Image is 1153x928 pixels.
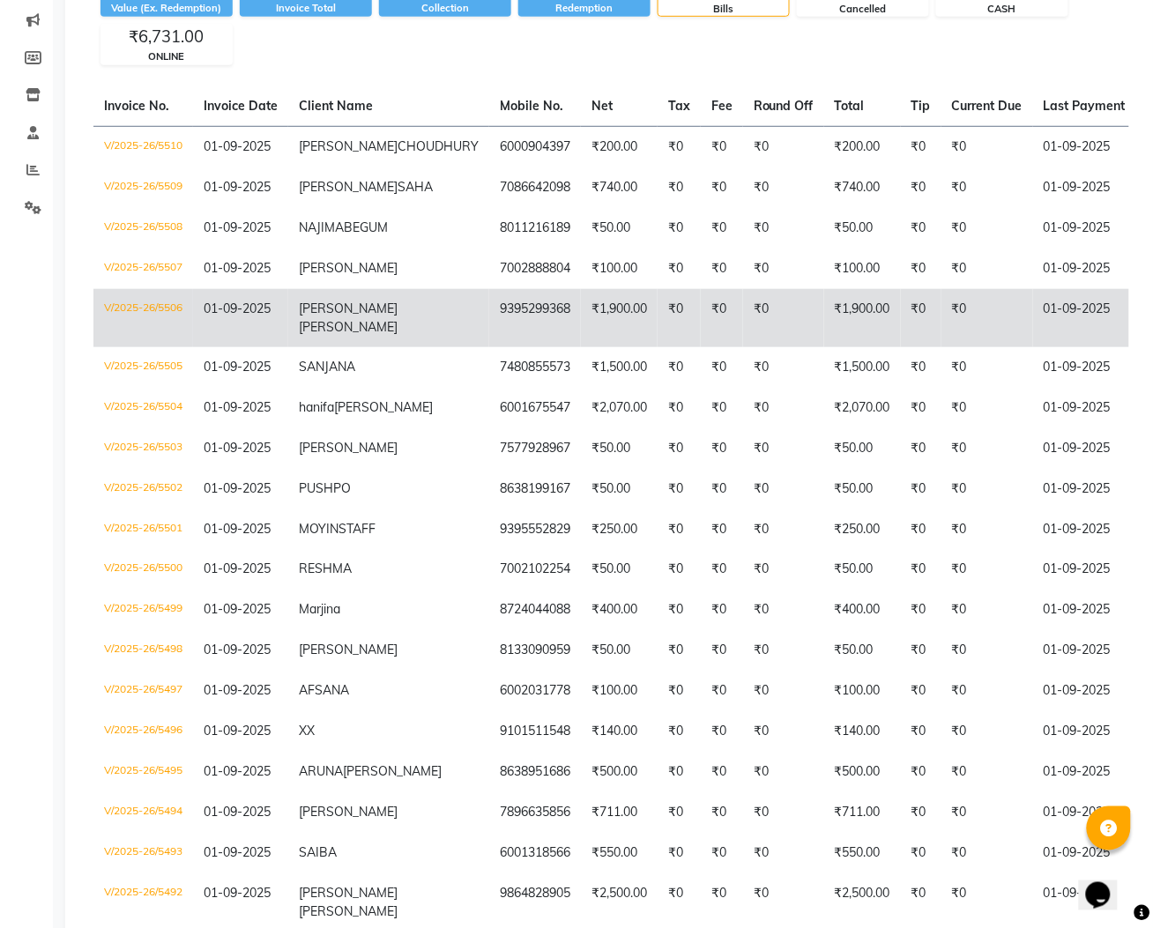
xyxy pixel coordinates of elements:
[901,469,941,509] td: ₹0
[93,834,193,874] td: V/2025-26/5493
[581,167,658,208] td: ₹740.00
[743,208,824,249] td: ₹0
[743,509,824,550] td: ₹0
[489,126,581,167] td: 6000904397
[489,347,581,388] td: 7480855573
[658,347,701,388] td: ₹0
[941,672,1033,712] td: ₹0
[711,98,733,114] span: Fee
[701,631,743,672] td: ₹0
[489,590,581,631] td: 8724044088
[581,289,658,347] td: ₹1,900.00
[743,753,824,793] td: ₹0
[701,509,743,550] td: ₹0
[489,388,581,428] td: 6001675547
[489,167,581,208] td: 7086642098
[581,712,658,753] td: ₹140.00
[701,753,743,793] td: ₹0
[941,550,1033,590] td: ₹0
[93,347,193,388] td: V/2025-26/5505
[835,98,865,114] span: Total
[658,753,701,793] td: ₹0
[500,98,563,114] span: Mobile No.
[1079,857,1135,910] iframe: chat widget
[941,428,1033,469] td: ₹0
[489,834,581,874] td: 6001318566
[299,480,351,496] span: PUSHPO
[941,834,1033,874] td: ₹0
[824,631,901,672] td: ₹50.00
[93,208,193,249] td: V/2025-26/5508
[489,753,581,793] td: 8638951686
[581,590,658,631] td: ₹400.00
[901,388,941,428] td: ₹0
[798,2,928,17] div: Cancelled
[204,561,271,577] span: 01-09-2025
[240,1,372,16] div: Invoice Total
[941,347,1033,388] td: ₹0
[658,793,701,834] td: ₹0
[93,753,193,793] td: V/2025-26/5495
[204,480,271,496] span: 01-09-2025
[591,98,613,114] span: Net
[489,793,581,834] td: 7896635856
[743,672,824,712] td: ₹0
[952,98,1023,114] span: Current Due
[941,793,1033,834] td: ₹0
[489,672,581,712] td: 6002031778
[743,631,824,672] td: ₹0
[299,642,398,658] span: [PERSON_NAME]
[489,469,581,509] td: 8638199167
[743,834,824,874] td: ₹0
[941,208,1033,249] td: ₹0
[941,289,1033,347] td: ₹0
[824,509,901,550] td: ₹250.00
[581,428,658,469] td: ₹50.00
[299,904,398,920] span: [PERSON_NAME]
[489,631,581,672] td: 8133090959
[824,208,901,249] td: ₹50.00
[581,388,658,428] td: ₹2,070.00
[299,319,398,335] span: [PERSON_NAME]
[658,712,701,753] td: ₹0
[581,672,658,712] td: ₹100.00
[581,753,658,793] td: ₹500.00
[489,289,581,347] td: 9395299368
[104,98,169,114] span: Invoice No.
[299,301,398,316] span: [PERSON_NAME]
[581,469,658,509] td: ₹50.00
[658,834,701,874] td: ₹0
[581,509,658,550] td: ₹250.00
[299,886,398,902] span: [PERSON_NAME]
[901,167,941,208] td: ₹0
[824,388,901,428] td: ₹2,070.00
[299,764,343,780] span: ARUNA
[204,683,271,699] span: 01-09-2025
[701,672,743,712] td: ₹0
[101,49,232,64] div: ONLINE
[658,509,701,550] td: ₹0
[343,764,442,780] span: [PERSON_NAME]
[901,793,941,834] td: ₹0
[658,428,701,469] td: ₹0
[824,469,901,509] td: ₹50.00
[824,347,901,388] td: ₹1,500.00
[299,724,315,739] span: XX
[204,359,271,375] span: 01-09-2025
[701,167,743,208] td: ₹0
[701,469,743,509] td: ₹0
[581,631,658,672] td: ₹50.00
[941,712,1033,753] td: ₹0
[701,550,743,590] td: ₹0
[743,347,824,388] td: ₹0
[743,793,824,834] td: ₹0
[299,440,398,456] span: [PERSON_NAME]
[299,260,398,276] span: [PERSON_NAME]
[204,301,271,316] span: 01-09-2025
[204,886,271,902] span: 01-09-2025
[701,208,743,249] td: ₹0
[204,764,271,780] span: 01-09-2025
[658,469,701,509] td: ₹0
[743,249,824,289] td: ₹0
[299,683,349,699] span: AFSANA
